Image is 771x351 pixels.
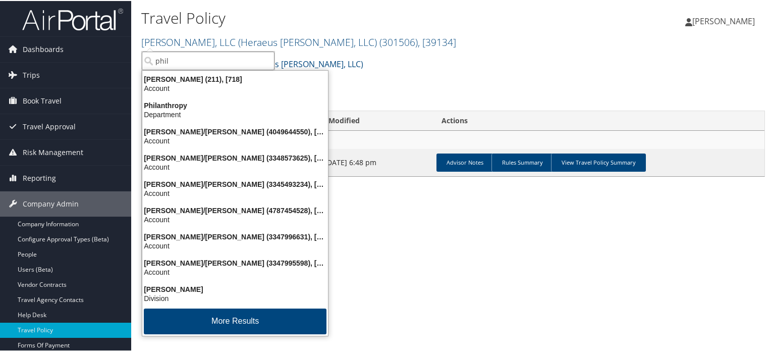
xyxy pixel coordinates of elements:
[319,110,432,130] th: Modified: activate to sort column ascending
[136,135,334,144] div: Account
[432,110,764,130] th: Actions
[136,162,334,171] div: Account
[692,15,755,26] span: [PERSON_NAME]
[551,153,646,171] a: View Travel Policy Summary
[136,240,334,249] div: Account
[142,51,274,69] input: Search Accounts
[136,258,334,267] div: [PERSON_NAME]/[PERSON_NAME] (3347995598), [19513]
[23,62,40,87] span: Trips
[136,83,334,92] div: Account
[136,100,334,109] div: Philanthropy
[136,153,334,162] div: [PERSON_NAME]/[PERSON_NAME] (3348573625), [19505]
[319,148,432,175] td: [DATE] 6:48 pm
[141,34,456,48] a: [PERSON_NAME], LLC (Heraeus [PERSON_NAME], LLC)
[136,188,334,197] div: Account
[23,190,79,216] span: Company Admin
[685,5,765,35] a: [PERSON_NAME]
[491,153,553,171] a: Rules Summary
[23,165,56,190] span: Reporting
[22,7,123,30] img: airportal-logo.png
[136,284,334,293] div: [PERSON_NAME]
[136,205,334,214] div: [PERSON_NAME]/[PERSON_NAME] (4787454528), [19509]
[136,109,334,118] div: Department
[136,179,334,188] div: [PERSON_NAME]/[PERSON_NAME] (3345493234), [19507]
[23,87,62,113] span: Book Travel
[23,113,76,138] span: Travel Approval
[136,267,334,276] div: Account
[136,231,334,240] div: [PERSON_NAME]/[PERSON_NAME] (3347996631), [19511]
[136,214,334,223] div: Account
[436,153,493,171] a: Advisor Notes
[136,293,334,302] div: Division
[136,126,334,135] div: [PERSON_NAME]/[PERSON_NAME] (4049644550), [19503]
[141,7,557,28] h1: Travel Policy
[136,74,334,83] div: [PERSON_NAME] (211), [718]
[418,34,456,48] span: , [ 39134 ]
[379,34,418,48] span: ( 301506 )
[23,139,83,164] span: Risk Management
[23,36,64,61] span: Dashboards
[142,130,764,148] td: [PERSON_NAME], LLC (Heraeus [PERSON_NAME], LLC)
[144,308,326,333] button: More Results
